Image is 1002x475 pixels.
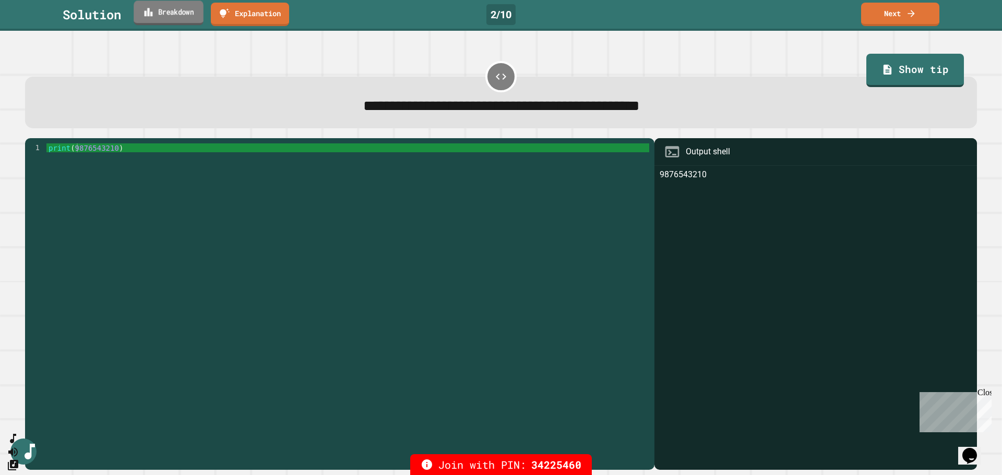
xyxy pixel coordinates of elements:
div: 2 / 10 [486,4,516,25]
div: 1 [25,143,46,152]
span: 34225460 [531,457,581,472]
div: Solution [63,5,121,24]
div: Chat with us now!Close [4,4,72,66]
a: Next [861,3,939,26]
a: Show tip [866,54,963,87]
div: Join with PIN: [410,454,592,475]
div: Output shell [686,145,730,158]
button: Change Music [7,458,19,471]
a: Breakdown [134,1,204,25]
a: Explanation [211,3,289,26]
div: 9876543210 [660,168,972,470]
button: Mute music [7,445,19,458]
iframe: chat widget [915,388,992,432]
iframe: chat widget [958,433,992,465]
button: SpeedDial basic example [7,432,19,445]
